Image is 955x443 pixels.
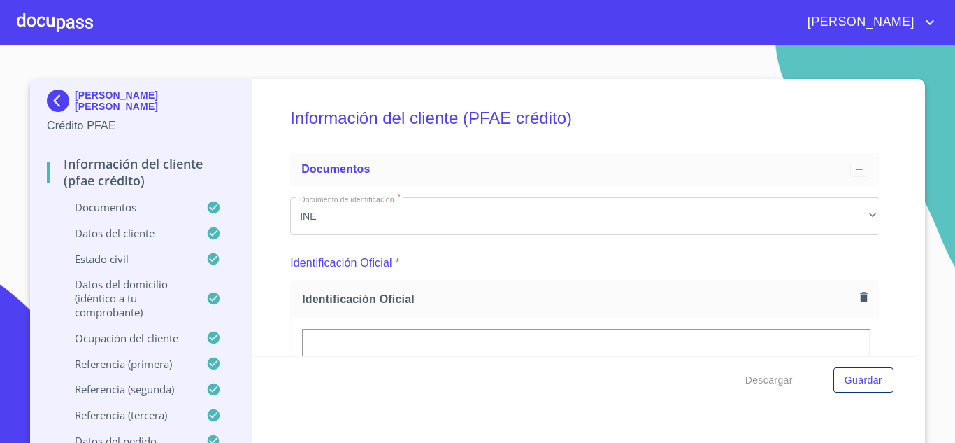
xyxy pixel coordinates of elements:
div: INE [290,197,879,235]
button: Descargar [740,367,798,393]
p: [PERSON_NAME] [PERSON_NAME] [75,90,235,112]
p: Información del cliente (PFAE crédito) [47,155,235,189]
span: Documentos [301,163,370,175]
p: Referencia (segunda) [47,382,206,396]
h5: Información del cliente (PFAE crédito) [290,90,879,147]
div: Documentos [290,153,879,186]
img: Docupass spot blue [47,90,75,112]
p: Identificación Oficial [290,255,392,272]
div: [PERSON_NAME] [PERSON_NAME] [47,90,235,118]
span: Identificación Oficial [302,292,854,307]
p: Referencia (primera) [47,357,206,371]
p: Crédito PFAE [47,118,235,134]
span: Guardar [845,372,882,389]
button: Guardar [833,367,893,393]
p: Datos del cliente [47,226,206,240]
p: Documentos [47,200,206,214]
p: Ocupación del Cliente [47,331,206,345]
span: Descargar [745,372,793,389]
p: Referencia (tercera) [47,408,206,422]
span: [PERSON_NAME] [797,11,921,34]
p: Datos del domicilio (idéntico a tu comprobante) [47,277,206,319]
p: Estado Civil [47,252,206,266]
button: account of current user [797,11,938,34]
